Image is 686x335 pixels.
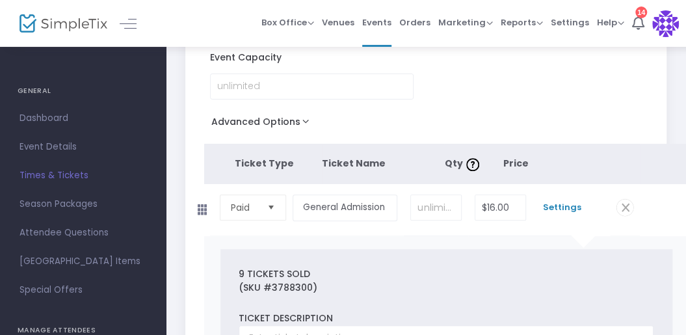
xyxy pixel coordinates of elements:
[399,6,430,39] span: Orders
[20,282,146,299] span: Special Offers
[204,113,322,136] button: Advanced Options
[20,253,146,270] span: [GEOGRAPHIC_DATA] Items
[239,267,310,281] label: 9 Tickets sold
[20,196,146,213] span: Season Packages
[503,157,529,170] span: Price
[235,157,294,170] span: Ticket Type
[551,6,589,39] span: Settings
[539,201,584,214] span: Settings
[20,167,146,184] span: Times & Tickets
[231,201,257,214] span: Paid
[20,110,146,127] span: Dashboard
[210,51,295,64] span: Event Capacity
[466,158,479,171] img: question-mark
[239,312,333,325] label: Ticket Description
[20,224,146,241] span: Attendee Questions
[597,16,624,29] span: Help
[211,74,412,99] input: unlimited
[322,6,354,39] span: Venues
[438,16,493,29] span: Marketing
[239,281,317,295] label: (SKU #3788300)
[262,195,280,220] button: Select
[20,139,146,155] span: Event Details
[635,7,647,18] div: 14
[362,6,391,39] span: Events
[322,157,386,170] span: Ticket Name
[475,195,526,220] input: Price
[411,195,460,220] input: unlimited
[18,78,148,104] h4: GENERAL
[261,16,314,29] span: Box Office
[293,194,397,221] input: Enter a ticket type name. e.g. General Admission
[445,157,482,170] span: Qty
[501,16,543,29] span: Reports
